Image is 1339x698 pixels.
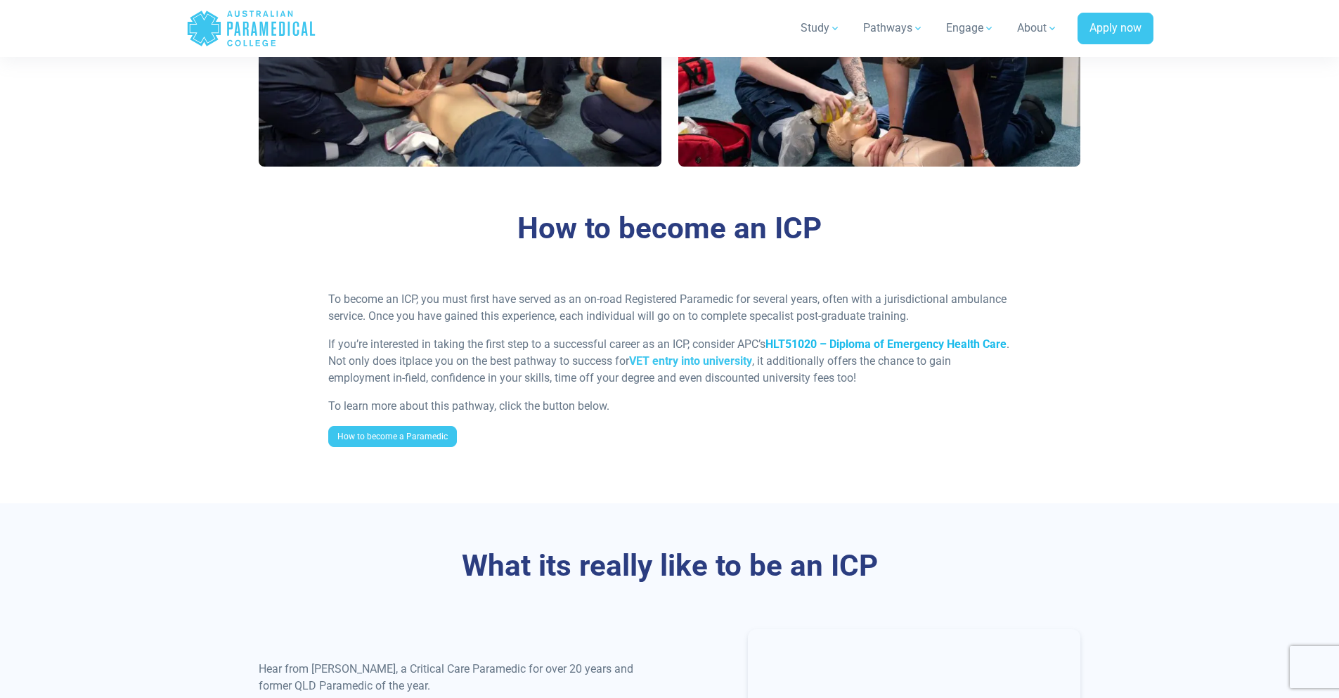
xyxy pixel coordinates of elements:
p: If you’re interested in taking the first step to a successful career as an ICP, consider APC’s . ... [328,336,1011,387]
p: To become an ICP, you must first have served as an on-road Registered Paramedic for several years... [328,291,1011,325]
a: How to become a Paramedic [328,426,457,447]
a: About [1009,8,1066,48]
a: VET entry into university [629,354,752,368]
a: Apply now [1078,13,1153,45]
p: To learn more about this pathway, click the button below. [328,398,1011,415]
a: Pathways [855,8,932,48]
span: place you on the best pathway to success for [406,354,629,368]
a: HLT51020 – Diploma of Emergency Health Care [765,337,1007,351]
a: Study [792,8,849,48]
a: Australian Paramedical College [186,6,316,51]
h3: What its really like to be an ICP [259,548,1081,584]
h3: How to become an ICP [259,211,1081,247]
a: Engage [938,8,1003,48]
p: Hear from [PERSON_NAME], a Critical Care Paramedic for over 20 years and former QLD Paramedic of ... [259,661,661,694]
